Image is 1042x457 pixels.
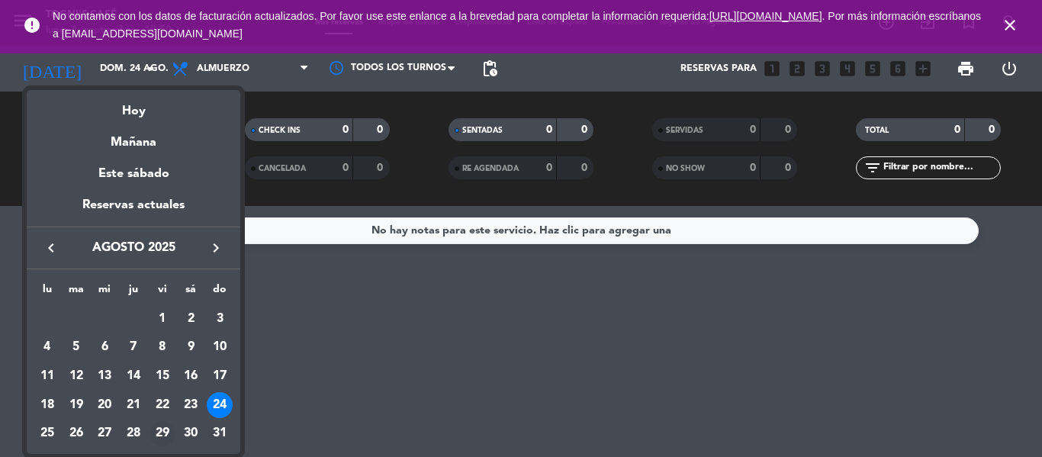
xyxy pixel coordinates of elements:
div: Este sábado [27,153,240,195]
div: 3 [207,306,233,332]
div: Mañana [27,121,240,153]
div: 6 [92,334,117,360]
div: 14 [121,363,146,389]
div: Hoy [27,90,240,121]
button: keyboard_arrow_left [37,238,65,258]
td: 14 de agosto de 2025 [119,362,148,391]
div: 1 [150,306,175,332]
td: 21 de agosto de 2025 [119,391,148,420]
div: 2 [178,306,204,332]
div: 4 [34,334,60,360]
th: sábado [177,281,206,304]
div: 11 [34,363,60,389]
div: 29 [150,421,175,447]
td: 19 de agosto de 2025 [62,391,91,420]
div: 5 [63,334,89,360]
td: 10 de agosto de 2025 [205,333,234,362]
div: 8 [150,334,175,360]
td: 29 de agosto de 2025 [148,420,177,449]
div: 26 [63,421,89,447]
td: 15 de agosto de 2025 [148,362,177,391]
th: jueves [119,281,148,304]
div: 27 [92,421,117,447]
td: 2 de agosto de 2025 [177,304,206,333]
td: 17 de agosto de 2025 [205,362,234,391]
td: 25 de agosto de 2025 [33,420,62,449]
th: miércoles [90,281,119,304]
span: agosto 2025 [65,238,202,258]
th: viernes [148,281,177,304]
td: 8 de agosto de 2025 [148,333,177,362]
div: 16 [178,363,204,389]
td: 11 de agosto de 2025 [33,362,62,391]
div: 21 [121,392,146,418]
div: 12 [63,363,89,389]
i: keyboard_arrow_left [42,239,60,257]
div: 31 [207,421,233,447]
div: 23 [178,392,204,418]
td: 18 de agosto de 2025 [33,391,62,420]
td: 27 de agosto de 2025 [90,420,119,449]
div: 19 [63,392,89,418]
td: 7 de agosto de 2025 [119,333,148,362]
th: domingo [205,281,234,304]
td: 4 de agosto de 2025 [33,333,62,362]
div: 25 [34,421,60,447]
div: 10 [207,334,233,360]
td: 13 de agosto de 2025 [90,362,119,391]
div: 18 [34,392,60,418]
td: 5 de agosto de 2025 [62,333,91,362]
button: keyboard_arrow_right [202,238,230,258]
td: AGO. [33,304,148,333]
td: 16 de agosto de 2025 [177,362,206,391]
td: 1 de agosto de 2025 [148,304,177,333]
td: 26 de agosto de 2025 [62,420,91,449]
div: 15 [150,363,175,389]
td: 24 de agosto de 2025 [205,391,234,420]
td: 28 de agosto de 2025 [119,420,148,449]
div: 22 [150,392,175,418]
th: lunes [33,281,62,304]
td: 31 de agosto de 2025 [205,420,234,449]
div: 28 [121,421,146,447]
div: 30 [178,421,204,447]
th: martes [62,281,91,304]
td: 6 de agosto de 2025 [90,333,119,362]
td: 30 de agosto de 2025 [177,420,206,449]
td: 22 de agosto de 2025 [148,391,177,420]
td: 23 de agosto de 2025 [177,391,206,420]
td: 9 de agosto de 2025 [177,333,206,362]
div: 9 [178,334,204,360]
div: 13 [92,363,117,389]
div: 7 [121,334,146,360]
i: keyboard_arrow_right [207,239,225,257]
td: 12 de agosto de 2025 [62,362,91,391]
td: 20 de agosto de 2025 [90,391,119,420]
div: Reservas actuales [27,195,240,227]
td: 3 de agosto de 2025 [205,304,234,333]
div: 20 [92,392,117,418]
div: 24 [207,392,233,418]
div: 17 [207,363,233,389]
